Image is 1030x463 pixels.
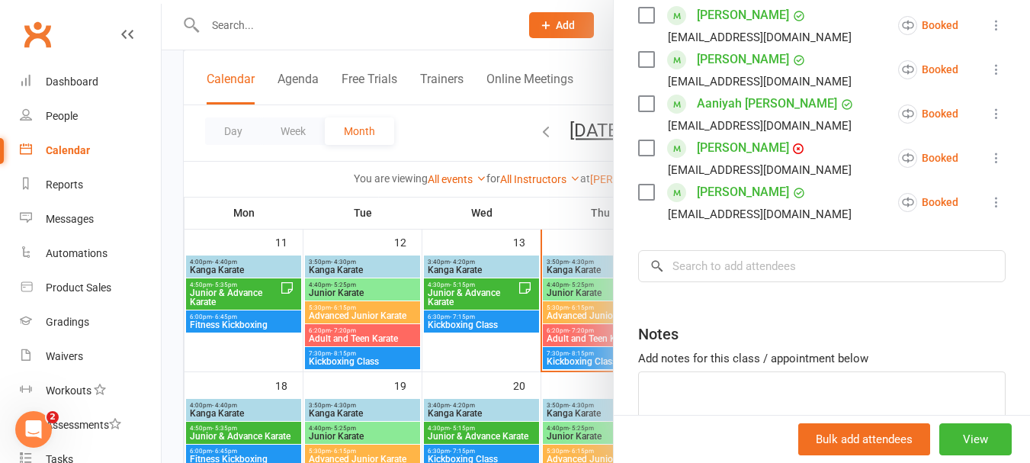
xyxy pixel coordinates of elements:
[46,419,121,431] div: Assessments
[20,305,161,339] a: Gradings
[46,178,83,191] div: Reports
[20,202,161,236] a: Messages
[46,350,83,362] div: Waivers
[46,213,94,225] div: Messages
[697,47,789,72] a: [PERSON_NAME]
[668,160,852,180] div: [EMAIL_ADDRESS][DOMAIN_NAME]
[668,204,852,224] div: [EMAIL_ADDRESS][DOMAIN_NAME]
[20,65,161,99] a: Dashboard
[20,99,161,133] a: People
[20,236,161,271] a: Automations
[638,323,679,345] div: Notes
[898,16,958,35] div: Booked
[668,27,852,47] div: [EMAIL_ADDRESS][DOMAIN_NAME]
[697,180,789,204] a: [PERSON_NAME]
[20,133,161,168] a: Calendar
[939,423,1012,455] button: View
[898,149,958,168] div: Booked
[18,15,56,53] a: Clubworx
[15,411,52,448] iframe: Intercom live chat
[638,250,1006,282] input: Search to add attendees
[46,110,78,122] div: People
[898,193,958,212] div: Booked
[898,60,958,79] div: Booked
[798,423,930,455] button: Bulk add attendees
[47,411,59,423] span: 2
[898,104,958,124] div: Booked
[46,281,111,294] div: Product Sales
[20,339,161,374] a: Waivers
[46,384,91,397] div: Workouts
[697,3,789,27] a: [PERSON_NAME]
[20,408,161,442] a: Assessments
[20,374,161,408] a: Workouts
[20,271,161,305] a: Product Sales
[638,349,1006,368] div: Add notes for this class / appointment below
[668,116,852,136] div: [EMAIL_ADDRESS][DOMAIN_NAME]
[697,92,837,116] a: Aaniyah [PERSON_NAME]
[46,144,90,156] div: Calendar
[20,168,161,202] a: Reports
[668,72,852,92] div: [EMAIL_ADDRESS][DOMAIN_NAME]
[697,136,789,160] a: [PERSON_NAME]
[46,247,107,259] div: Automations
[46,76,98,88] div: Dashboard
[46,316,89,328] div: Gradings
